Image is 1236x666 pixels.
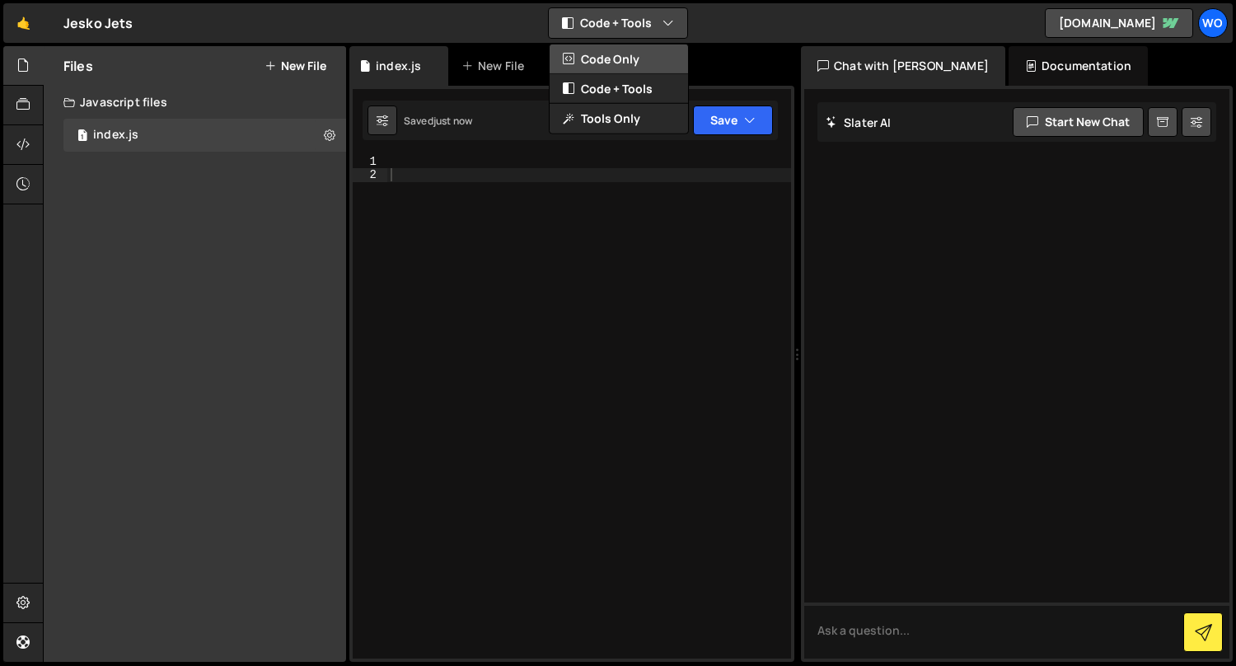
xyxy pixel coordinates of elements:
[63,119,346,152] div: 17205/47586.js
[461,58,531,74] div: New File
[93,128,138,143] div: index.js
[433,114,472,128] div: just now
[1013,107,1144,137] button: Start new chat
[1009,46,1148,86] div: Documentation
[801,46,1005,86] div: Chat with [PERSON_NAME]
[63,13,133,33] div: Jesko Jets
[550,104,688,134] button: Tools Only
[826,115,892,130] h2: Slater AI
[353,155,387,168] div: 1
[353,168,387,181] div: 2
[376,58,421,74] div: index.js
[550,45,688,74] button: Code Only
[63,57,93,75] h2: Files
[77,130,87,143] span: 1
[550,74,688,104] button: Code + Tools
[693,106,773,135] button: Save
[1045,8,1193,38] a: [DOMAIN_NAME]
[265,59,326,73] button: New File
[44,86,346,119] div: Javascript files
[1198,8,1228,38] a: Wo
[3,3,44,43] a: 🤙
[404,114,472,128] div: Saved
[549,8,687,38] button: Code + Tools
